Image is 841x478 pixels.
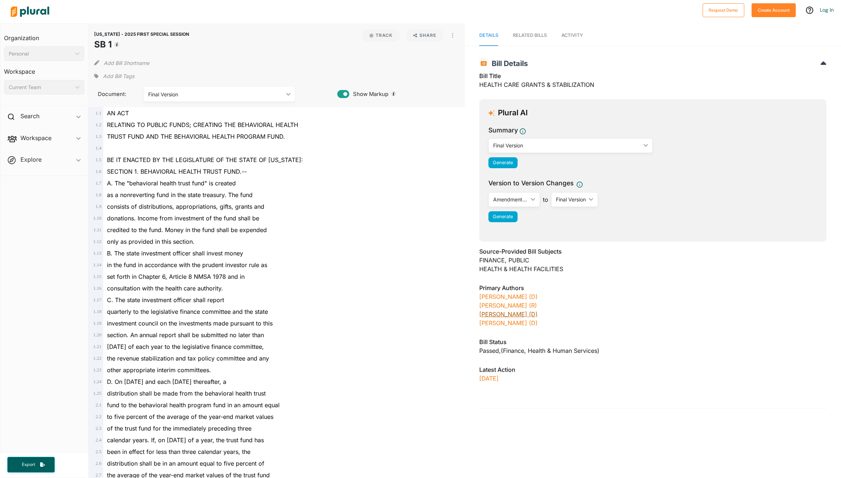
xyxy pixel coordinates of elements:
span: 1 . 23 [93,367,101,373]
span: 1 . 8 [96,192,101,197]
div: Amendments in Context [493,196,528,203]
span: to [540,195,551,204]
span: 1 . 7 [96,181,101,186]
span: C. The state investment officer shall report [107,296,224,304]
span: fund to the behavioral health program fund in an amount equal [107,401,280,409]
div: FINANCE, PUBLIC [479,256,826,265]
button: Export [7,457,55,473]
button: Generate [488,157,518,168]
span: AN ACT [107,109,129,117]
span: Document: [94,90,135,98]
div: Current Team [9,84,72,91]
div: HEALTH & HEALTH FACILITIES [479,265,826,273]
span: of the trust fund for the immediately preceding three [107,425,251,432]
button: Share [403,29,446,42]
a: [PERSON_NAME] (D) [479,319,538,327]
a: [PERSON_NAME] (D) [479,293,538,300]
button: Track [362,29,400,42]
h3: Bill Title [479,72,826,80]
span: TRUST FUND AND THE BEHAVIORAL HEALTH PROGRAM FUND. [107,133,285,140]
div: Final Version [493,142,641,149]
span: 2 . 5 [96,449,101,454]
span: 1 . 12 [93,239,101,244]
p: [DATE] [479,374,826,383]
h3: Workspace [4,61,84,77]
span: [DATE] of each year to the legislative finance committee, [107,343,264,350]
h3: Latest Action [479,365,826,374]
div: Final Version [148,90,283,98]
span: 1 . 4 [96,146,101,151]
span: Finance [503,347,528,354]
span: 1 . 24 [93,379,101,384]
span: set forth in Chapter 6, Article 8 NMSA 1978 and in [107,273,245,280]
span: 1 . 3 [96,134,101,139]
a: Details [479,25,498,46]
span: 1 . 20 [93,332,101,338]
span: 1 . 2 [96,122,101,127]
span: 1 . 17 [93,297,101,302]
span: Add Bill Tags [103,73,134,80]
button: Request Demo [703,3,744,17]
div: Passed , ( ) [479,346,826,355]
span: 1 . 10 [93,216,101,221]
span: 2 . 4 [96,437,101,443]
span: quarterly to the legislative finance committee and the state [107,308,268,315]
div: Tooltip anchor [114,41,120,48]
h2: Search [20,112,39,120]
span: SECTION 1. BEHAVIORAL HEALTH TRUST FUND.-- [107,168,247,175]
span: 1 . 25 [93,391,101,396]
div: Final Version [556,196,586,203]
button: Generate [488,211,518,222]
div: Add tags [94,71,134,82]
span: 2 . 3 [96,426,101,431]
span: 2 . 1 [96,402,101,408]
button: Add Bill Shortname [104,57,149,69]
span: distribution shall be in an amount equal to five percent of [107,460,264,467]
button: Share [406,29,443,42]
a: Log In [820,7,834,13]
span: consists of distributions, appropriations, gifts, grants and [107,203,264,210]
span: in the fund in accordance with the prudent investor rule as [107,261,267,269]
span: 1 . 11 [93,227,101,232]
span: Details [479,32,498,38]
span: Version to Version Changes [488,178,573,188]
span: Generate [493,160,513,165]
span: investment council on the investments made pursuant to this [107,320,273,327]
span: 2 . 2 [96,414,101,419]
span: only as provided in this section. [107,238,195,245]
span: Bill Details [488,59,528,68]
a: Request Demo [703,6,744,14]
span: 2 . 7 [96,473,101,478]
a: [PERSON_NAME] (D) [479,311,538,318]
span: credited to the fund. Money in the fund shall be expended [107,226,267,234]
span: 1 . 18 [93,309,101,314]
h3: Plural AI [498,108,528,117]
span: donations. Income from investment of the fund shall be [107,215,259,222]
span: RELATING TO PUBLIC FUNDS; CREATING THE BEHAVIORAL HEALTH [107,121,298,128]
span: 1 . 22 [93,356,101,361]
span: to five percent of the average of the year-end market values [107,413,273,420]
span: 1 . 1 [96,111,101,116]
span: 2 . 6 [96,461,101,466]
span: D. On [DATE] and each [DATE] thereafter, a [107,378,226,385]
a: RELATED BILLS [513,25,547,46]
span: Health & Human Services [528,347,597,354]
span: 1 . 6 [96,169,101,174]
span: been in effect for less than three calendar years, the [107,448,250,455]
span: section. An annual report shall be submitted no later than [107,331,264,339]
span: 1 . 13 [93,251,101,256]
span: B. The state investment officer shall invest money [107,250,243,257]
span: 1 . 14 [93,262,101,267]
span: the revenue stabilization and tax policy committee and any [107,355,269,362]
h3: Organization [4,27,84,43]
h1: SB 1 [94,38,189,51]
span: A. The "behavioral health trust fund" is created [107,180,236,187]
h3: Source-Provided Bill Subjects [479,247,826,256]
span: 1 . 21 [93,344,101,349]
div: RELATED BILLS [513,32,547,39]
h3: Primary Authors [479,284,826,292]
div: Tooltip anchor [390,90,397,97]
span: 1 . 19 [93,321,101,326]
span: as a nonreverting fund in the state treasury. The fund [107,191,253,198]
a: Create Account [752,6,796,14]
